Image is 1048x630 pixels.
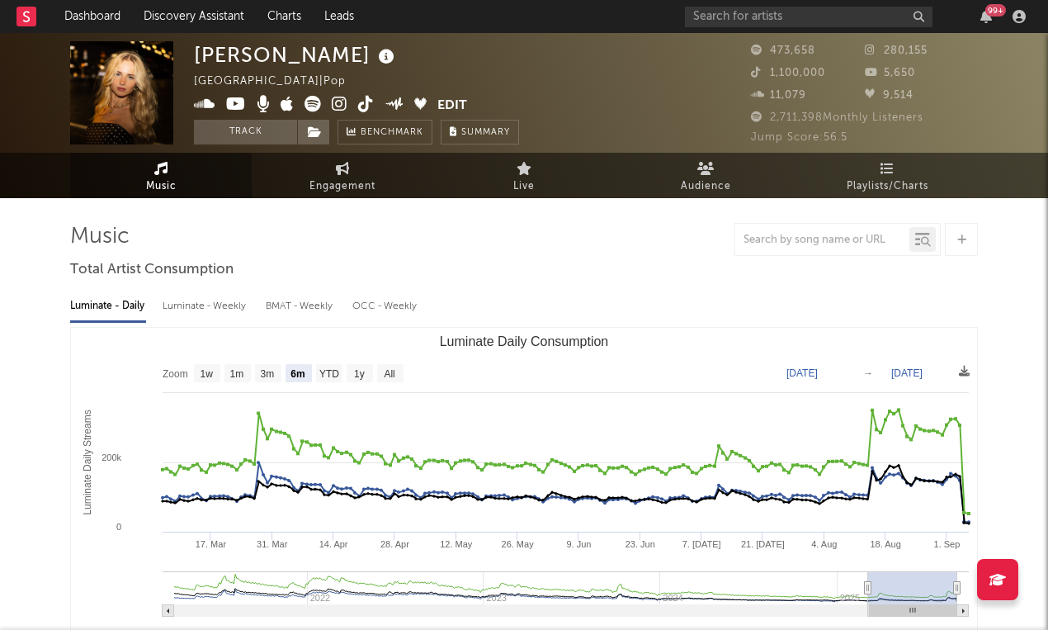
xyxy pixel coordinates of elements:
text: 6m [290,368,304,380]
text: 26. May [502,539,535,549]
text: 0 [116,522,121,532]
span: Engagement [309,177,375,197]
span: Total Artist Consumption [70,260,234,280]
text: YTD [319,368,339,380]
span: Benchmark [361,123,423,143]
text: 1m [230,368,244,380]
text: 18. Aug [870,539,900,549]
text: 12. May [440,539,473,549]
span: 1,100,000 [751,68,825,78]
span: 9,514 [865,90,913,101]
div: Luminate - Weekly [163,292,249,320]
text: 23. Jun [625,539,655,549]
span: Summary [461,128,510,137]
text: 7. [DATE] [682,539,721,549]
span: 280,155 [865,45,928,56]
span: 5,650 [865,68,915,78]
a: Music [70,153,252,198]
input: Search by song name or URL [735,234,909,247]
span: 473,658 [751,45,815,56]
span: 2,711,398 Monthly Listeners [751,112,923,123]
text: 1. Sep [934,539,961,549]
text: 1y [354,368,365,380]
span: Live [513,177,535,197]
text: 21. [DATE] [741,539,785,549]
text: 1w [201,368,214,380]
div: BMAT - Weekly [266,292,336,320]
text: → [863,367,873,379]
a: Live [433,153,615,198]
text: 14. Apr [319,539,348,549]
text: [DATE] [891,367,923,379]
text: 17. Mar [196,539,227,549]
div: [PERSON_NAME] [194,41,399,69]
text: Luminate Daily Consumption [440,334,609,348]
text: 31. Mar [257,539,288,549]
text: 200k [101,452,121,462]
button: Summary [441,120,519,144]
div: 99 + [985,4,1006,17]
a: Benchmark [338,120,432,144]
text: Zoom [163,368,188,380]
div: OCC - Weekly [352,292,418,320]
span: Jump Score: 56.5 [751,132,847,143]
span: Playlists/Charts [847,177,928,197]
span: Audience [681,177,731,197]
text: 28. Apr [380,539,409,549]
text: All [384,368,394,380]
text: 3m [261,368,275,380]
a: Engagement [252,153,433,198]
text: [DATE] [786,367,818,379]
text: Luminate Daily Streams [82,410,93,514]
text: 4. Aug [811,539,837,549]
input: Search for artists [685,7,932,27]
button: Track [194,120,297,144]
text: 9. Jun [566,539,591,549]
button: Edit [437,96,467,116]
span: 11,079 [751,90,806,101]
a: Playlists/Charts [796,153,978,198]
a: Audience [615,153,796,198]
button: 99+ [980,10,992,23]
span: Music [146,177,177,197]
div: [GEOGRAPHIC_DATA] | Pop [194,72,365,92]
div: Luminate - Daily [70,292,146,320]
